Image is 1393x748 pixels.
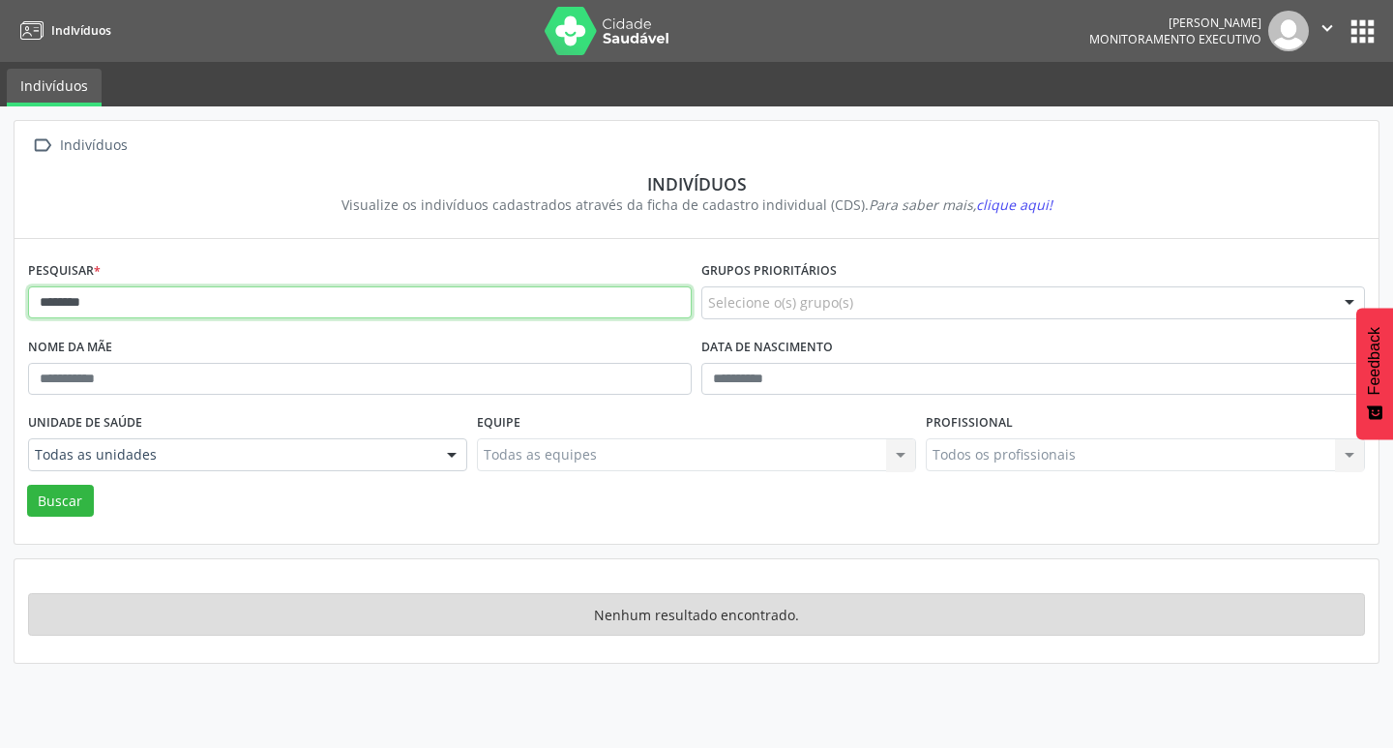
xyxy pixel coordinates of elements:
[1356,308,1393,439] button: Feedback - Mostrar pesquisa
[42,194,1351,215] div: Visualize os indivíduos cadastrados através da ficha de cadastro individual (CDS).
[708,292,853,313] span: Selecione o(s) grupo(s)
[1366,327,1383,395] span: Feedback
[701,333,833,363] label: Data de nascimento
[477,408,520,438] label: Equipe
[51,22,111,39] span: Indivíduos
[28,132,56,160] i: 
[1089,15,1261,31] div: [PERSON_NAME]
[926,408,1013,438] label: Profissional
[1268,11,1309,51] img: img
[7,69,102,106] a: Indivíduos
[28,256,101,286] label: Pesquisar
[1346,15,1379,48] button: apps
[28,408,142,438] label: Unidade de saúde
[1317,17,1338,39] i: 
[27,485,94,518] button: Buscar
[976,195,1052,214] span: clique aqui!
[1309,11,1346,51] button: 
[869,195,1052,214] i: Para saber mais,
[28,132,131,160] a:  Indivíduos
[1089,31,1261,47] span: Monitoramento Executivo
[42,173,1351,194] div: Indivíduos
[14,15,111,46] a: Indivíduos
[28,333,112,363] label: Nome da mãe
[701,256,837,286] label: Grupos prioritários
[28,593,1365,636] div: Nenhum resultado encontrado.
[35,445,428,464] span: Todas as unidades
[56,132,131,160] div: Indivíduos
